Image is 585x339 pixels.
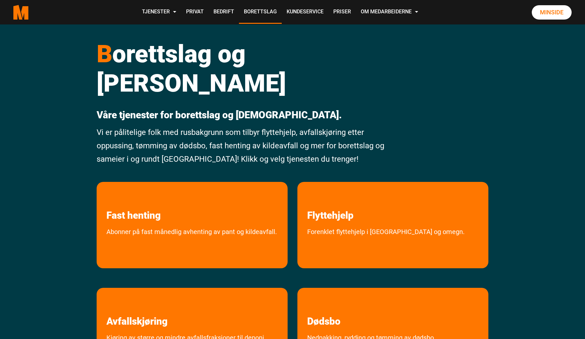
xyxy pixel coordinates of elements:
[137,1,181,24] a: Tjenester
[181,1,209,24] a: Privat
[97,226,287,265] a: Abonner på fast månedlig avhenting av pant og kildeavfall.
[209,1,239,24] a: Bedrift
[97,126,388,166] p: Vi er pålitelige folk med rusbakgrunn som tilbyr flyttehjelp, avfallskjøring etter oppussing, tøm...
[97,39,388,98] h1: orettslag og [PERSON_NAME]
[532,5,572,20] a: Minside
[97,39,112,68] span: B
[97,288,177,327] a: les mer om Avfallskjøring
[328,1,356,24] a: Priser
[297,182,363,221] a: les mer om Flyttehjelp
[297,288,350,327] a: les mer om Dødsbo
[297,226,474,265] a: Forenklet flyttehjelp i Oslo og omegn.
[356,1,423,24] a: Om Medarbeiderne
[97,182,170,221] a: les mer om Fast henting
[239,1,282,24] a: Borettslag
[97,109,388,121] p: Våre tjenester for borettslag og [DEMOGRAPHIC_DATA].
[282,1,328,24] a: Kundeservice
